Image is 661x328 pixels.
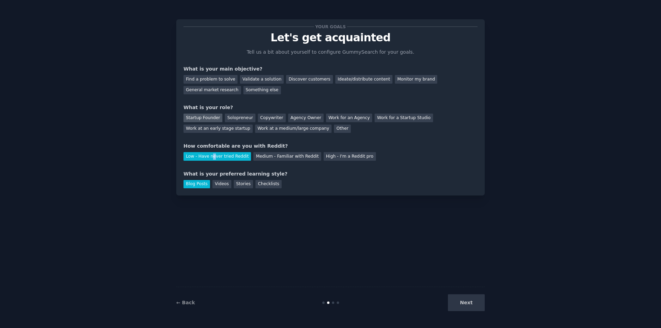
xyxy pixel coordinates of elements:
[183,114,222,122] div: Startup Founder
[286,75,333,84] div: Discover customers
[183,170,478,178] div: What is your preferred learning style?
[258,114,286,122] div: Copywriter
[240,75,284,84] div: Validate a solution
[335,75,392,84] div: Ideate/distribute content
[253,152,321,161] div: Medium - Familiar with Reddit
[183,75,238,84] div: Find a problem to solve
[234,180,253,189] div: Stories
[243,86,281,95] div: Something else
[244,49,417,56] p: Tell us a bit about yourself to configure GummySearch for your goals.
[183,152,251,161] div: Low - Have never tried Reddit
[255,180,282,189] div: Checklists
[395,75,437,84] div: Monitor my brand
[255,125,332,133] div: Work at a medium/large company
[183,65,478,73] div: What is your main objective?
[183,180,210,189] div: Blog Posts
[314,23,347,30] span: Your goals
[183,86,241,95] div: General market research
[183,104,478,111] div: What is your role?
[176,300,195,305] a: ← Back
[225,114,255,122] div: Solopreneur
[375,114,433,122] div: Work for a Startup Studio
[183,32,478,44] p: Let's get acquainted
[288,114,324,122] div: Agency Owner
[324,152,376,161] div: High - I'm a Reddit pro
[326,114,372,122] div: Work for an Agency
[183,142,478,150] div: How comfortable are you with Reddit?
[334,125,351,133] div: Other
[183,125,253,133] div: Work at an early stage startup
[212,180,231,189] div: Videos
